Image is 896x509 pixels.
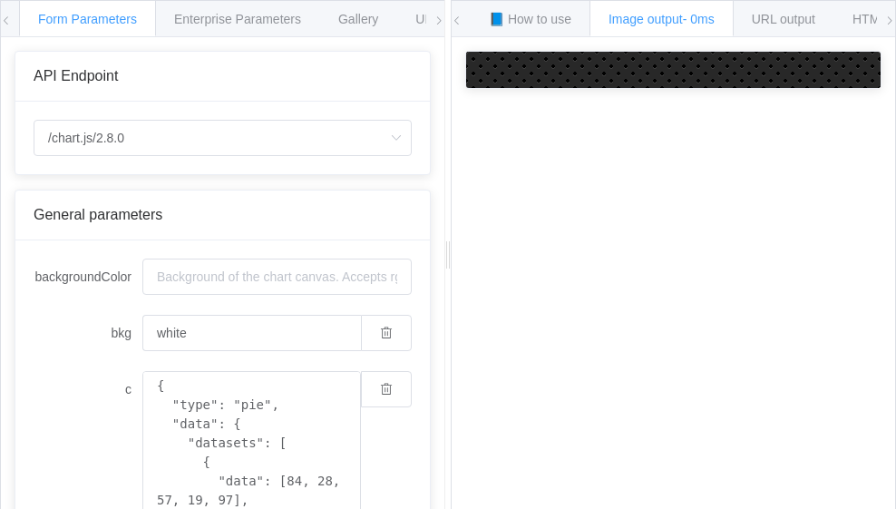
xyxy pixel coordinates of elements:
input: Select [34,120,412,156]
span: Form Parameters [38,12,137,26]
label: bkg [34,315,142,351]
label: backgroundColor [34,259,142,295]
span: URL output [752,12,815,26]
input: Background of the chart canvas. Accepts rgb (rgb(255,255,120)), colors (red), and url-encoded hex... [142,315,361,351]
span: API Endpoint [34,68,118,83]
span: Image output [609,12,715,26]
span: Enterprise Parameters [174,12,301,26]
input: Background of the chart canvas. Accepts rgb (rgb(255,255,120)), colors (red), and url-encoded hex... [142,259,412,295]
span: 📘 How to use [489,12,571,26]
label: c [34,371,142,407]
span: - 0ms [683,12,715,26]
span: Gallery [338,12,378,26]
span: URL Parameters [415,12,510,26]
span: General parameters [34,207,162,222]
